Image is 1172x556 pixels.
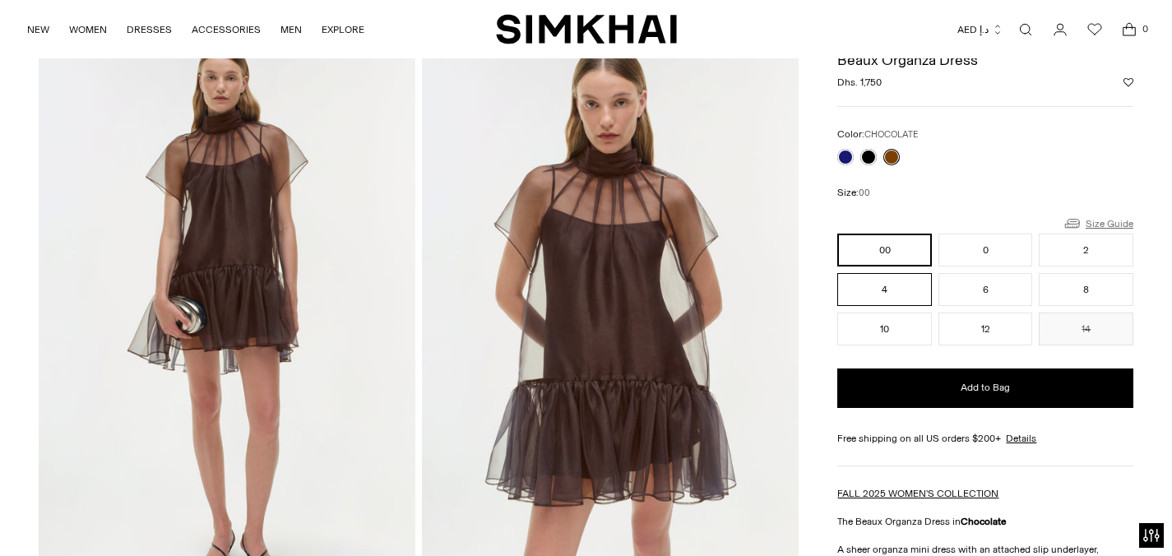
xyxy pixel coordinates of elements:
[859,188,870,198] span: 00
[1006,431,1036,446] a: Details
[837,75,882,90] span: Dhs. 1,750
[837,127,918,142] label: Color:
[837,273,932,306] button: 4
[961,381,1010,395] span: Add to Bag
[837,313,932,345] button: 10
[1113,13,1146,46] a: Open cart modal
[192,12,261,48] a: ACCESSORIES
[1039,273,1133,306] button: 8
[1137,21,1152,36] span: 0
[1039,234,1133,266] button: 2
[837,488,998,499] a: FALL 2025 WOMEN'S COLLECTION
[938,273,1033,306] button: 6
[1039,313,1133,345] button: 14
[837,53,1133,67] h1: Beaux Organza Dress
[957,12,1003,48] button: AED د.إ
[1044,13,1077,46] a: Go to the account page
[1078,13,1111,46] a: Wishlist
[938,234,1033,266] button: 0
[322,12,364,48] a: EXPLORE
[938,313,1033,345] button: 12
[837,185,870,201] label: Size:
[27,12,49,48] a: NEW
[837,368,1133,408] button: Add to Bag
[837,431,1133,446] div: Free shipping on all US orders $200+
[127,12,172,48] a: DRESSES
[1123,77,1133,87] button: Add to Wishlist
[69,12,107,48] a: WOMEN
[1063,213,1133,234] a: Size Guide
[837,234,932,266] button: 00
[280,12,302,48] a: MEN
[961,516,1007,527] strong: Chocolate
[1009,13,1042,46] a: Open search modal
[496,13,677,45] a: SIMKHAI
[837,514,1133,529] p: The Beaux Organza Dress in
[864,129,918,140] span: CHOCOLATE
